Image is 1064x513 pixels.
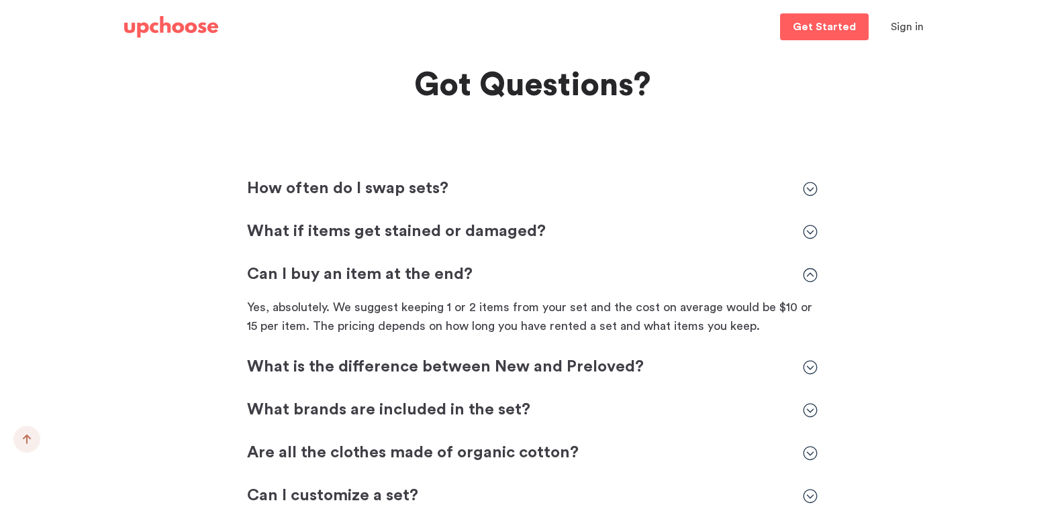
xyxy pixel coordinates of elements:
span: Sign in [891,21,924,32]
p: Can I buy an item at the end? [247,264,789,286]
div: Can I customize a set? [247,486,818,507]
p: How often do I swap sets? [247,178,789,200]
p: What brands are included in the set? [247,400,789,421]
img: UpChoose [124,16,218,38]
div: What if items get stained or damaged? [247,221,818,243]
div: Can I buy an item at the end? [247,264,818,286]
p: Yes, absolutely. We suggest keeping 1 or 2 items from your set and the cost on average would be $... [247,298,818,335]
div: Can I buy an item at the end? [247,286,818,335]
div: How often do I swap sets? [247,178,818,200]
span: Got Questions? [414,69,650,101]
p: Are all the clothes made of organic cotton? [247,443,789,464]
p: What if items get stained or damaged? [247,221,789,243]
div: What is the difference between New and Preloved? [247,357,818,378]
div: What brands are included in the set? [247,400,818,421]
p: Get Started [793,21,856,32]
a: Get Started [780,13,869,40]
p: Can I customize a set? [247,486,789,507]
a: UpChoose [124,13,218,41]
p: What is the difference between New and Preloved? [247,357,789,378]
button: Sign in [874,13,940,40]
div: Are all the clothes made of organic cotton? [247,443,818,464]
